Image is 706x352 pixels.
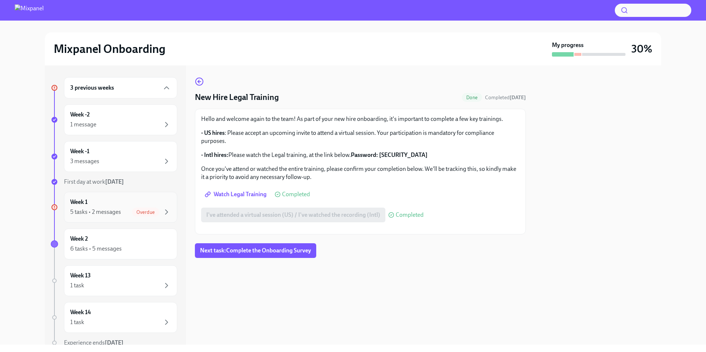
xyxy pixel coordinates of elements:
[64,178,124,185] span: First day at work
[485,94,526,101] span: Completed
[70,147,89,155] h6: Week -1
[200,247,311,254] span: Next task : Complete the Onboarding Survey
[105,339,124,346] strong: [DATE]
[105,178,124,185] strong: [DATE]
[70,318,84,326] div: 1 task
[51,302,177,333] a: Week 141 task
[70,84,114,92] h6: 3 previous weeks
[51,265,177,296] a: Week 131 task
[201,129,225,136] strong: - US hires
[64,77,177,98] div: 3 previous weeks
[70,281,84,290] div: 1 task
[51,192,177,223] a: Week 15 tasks • 2 messagesOverdue
[351,151,428,158] strong: Password: [SECURITY_DATA]
[132,209,159,215] span: Overdue
[206,191,267,198] span: Watch Legal Training
[51,141,177,172] a: Week -13 messages
[201,165,520,181] p: Once you've attend or watched the entire training, please confirm your completion below. We'll be...
[51,229,177,259] a: Week 26 tasks • 5 messages
[70,157,99,165] div: 3 messages
[64,339,124,346] span: Experience ends
[70,121,96,129] div: 1 message
[552,41,584,49] strong: My progress
[462,95,482,100] span: Done
[70,308,91,316] h6: Week 14
[396,212,424,218] span: Completed
[195,92,279,103] h4: New Hire Legal Training
[51,104,177,135] a: Week -21 message
[15,4,44,16] img: Mixpanel
[201,151,228,158] strong: - Intl hires:
[282,191,310,197] span: Completed
[70,245,122,253] div: 6 tasks • 5 messages
[195,243,316,258] button: Next task:Complete the Onboarding Survey
[201,151,520,159] p: Please watch the Legal training, at the link below.
[485,94,526,101] span: October 6th, 2025 12:21
[70,208,121,216] div: 5 tasks • 2 messages
[70,111,90,119] h6: Week -2
[70,198,88,206] h6: Week 1
[201,129,520,145] p: : Please accept an upcoming invite to attend a virtual session. Your participation is mandatory f...
[70,235,88,243] h6: Week 2
[70,272,91,280] h6: Week 13
[631,42,652,55] h3: 30%
[510,94,526,101] strong: [DATE]
[51,178,177,186] a: First day at work[DATE]
[201,187,272,202] a: Watch Legal Training
[201,115,520,123] p: Hello and welcome again to the team! As part of your new hire onboarding, it's important to compl...
[54,42,165,56] h2: Mixpanel Onboarding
